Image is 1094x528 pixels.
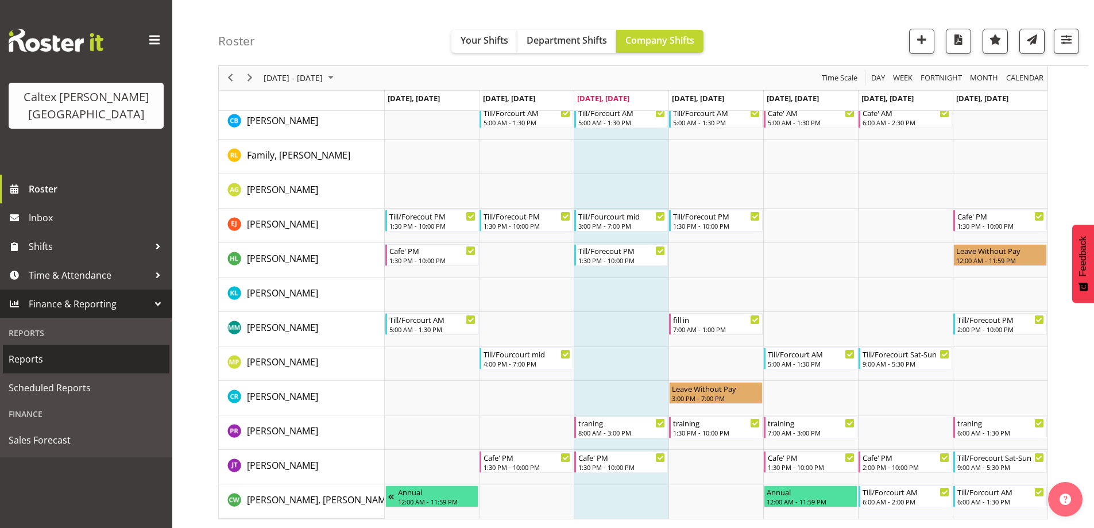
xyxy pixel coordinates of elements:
[240,66,260,90] div: next period
[957,210,1044,222] div: Cafe' PM
[3,402,169,426] div: Finance
[764,451,857,473] div: Tredrea, John-Clywdd"s event - Cafe' PM Begin From Friday, October 3, 2025 at 1:30:00 PM GMT+13:0...
[219,278,385,312] td: Lewis, Katie resource
[219,209,385,243] td: Johns, Erin resource
[221,66,240,90] div: previous period
[863,486,949,498] div: Till/Forcourt AM
[673,107,760,118] div: Till/Forcourt AM
[578,428,665,437] div: 8:00 AM - 3:00 PM
[574,210,668,232] div: Johns, Erin"s event - Till/Fourcourt mid Begin From Wednesday, October 1, 2025 at 3:00:00 PM GMT+...
[484,359,570,368] div: 4:00 PM - 7:00 PM
[389,221,476,230] div: 1:30 PM - 10:00 PM
[969,71,999,86] span: Month
[859,485,952,507] div: Wasley, Connor"s event - Till/Forcourt AM Begin From Saturday, October 4, 2025 at 6:00:00 AM GMT+...
[673,221,760,230] div: 1:30 PM - 10:00 PM
[968,71,1000,86] button: Timeline Month
[672,383,760,394] div: Leave Without Pay
[247,321,318,334] span: [PERSON_NAME]
[247,458,318,472] a: [PERSON_NAME]
[29,295,149,313] span: Finance & Reporting
[484,221,570,230] div: 1:30 PM - 10:00 PM
[764,106,857,128] div: Bullock, Christopher"s event - Cafe' AM Begin From Friday, October 3, 2025 at 5:00:00 AM GMT+13:0...
[247,287,318,299] span: [PERSON_NAME]
[20,88,152,123] div: Caltex [PERSON_NAME][GEOGRAPHIC_DATA]
[578,210,665,222] div: Till/Fourcourt mid
[669,417,763,438] div: Robinson, Patrick"s event - training Begin From Thursday, October 2, 2025 at 1:30:00 PM GMT+13:00...
[1019,29,1045,54] button: Send a list of all shifts for the selected filtered period to all rostered employees.
[219,312,385,346] td: Mclaughlin, Mercedes resource
[484,463,570,472] div: 1:30 PM - 10:00 PM
[574,417,668,438] div: Robinson, Patrick"s event - traning Begin From Wednesday, October 1, 2025 at 8:00:00 AM GMT+13:00...
[957,452,1044,463] div: Till/Forecourt Sat-Sun
[768,359,855,368] div: 5:00 AM - 1:30 PM
[247,355,318,369] a: [PERSON_NAME]
[953,451,1047,473] div: Tredrea, John-Clywdd"s event - Till/Forecourt Sat-Sun Begin From Sunday, October 5, 2025 at 9:00:...
[863,107,949,118] div: Cafe' AM
[764,348,857,369] div: Pikari, Maia"s event - Till/Forcourt AM Begin From Friday, October 3, 2025 at 5:00:00 AM GMT+13:0...
[1054,29,1079,54] button: Filter Shifts
[3,345,169,373] a: Reports
[247,494,394,506] span: [PERSON_NAME], [PERSON_NAME]
[9,431,164,449] span: Sales Forecast
[247,390,318,403] span: [PERSON_NAME]
[3,321,169,345] div: Reports
[1060,494,1071,505] img: help-xxl-2.png
[219,450,385,484] td: Tredrea, John-Clywdd resource
[223,71,238,86] button: Previous
[247,356,318,368] span: [PERSON_NAME]
[9,350,164,368] span: Reports
[219,381,385,415] td: Robertson, Christine resource
[219,105,385,140] td: Bullock, Christopher resource
[919,71,963,86] span: Fortnight
[767,497,855,506] div: 12:00 AM - 11:59 PM
[218,34,255,48] h4: Roster
[1005,71,1045,86] span: calendar
[578,107,665,118] div: Till/Forcourt AM
[398,486,476,498] div: Annual
[389,210,476,222] div: Till/Forecout PM
[1004,71,1046,86] button: Month
[863,359,949,368] div: 9:00 AM - 5:30 PM
[389,256,476,265] div: 1:30 PM - 10:00 PM
[957,428,1044,437] div: 6:00 AM - 1:30 PM
[764,417,857,438] div: Robinson, Patrick"s event - training Begin From Friday, October 3, 2025 at 7:00:00 AM GMT+13:00 E...
[480,106,573,128] div: Bullock, Christopher"s event - Till/Forcourt AM Begin From Tuesday, September 30, 2025 at 5:00:00...
[957,463,1044,472] div: 9:00 AM - 5:30 PM
[219,415,385,450] td: Robinson, Patrick resource
[29,209,167,226] span: Inbox
[672,93,724,103] span: [DATE], [DATE]
[247,183,318,196] a: [PERSON_NAME]
[673,314,760,325] div: fill in
[29,267,149,284] span: Time & Attendance
[957,486,1044,498] div: Till/Forcourt AM
[260,66,341,90] div: Sep 29 - Oct 05, 2025
[957,497,1044,506] div: 6:00 AM - 1:30 PM
[863,463,949,472] div: 2:00 PM - 10:00 PM
[953,417,1047,438] div: Robinson, Patrick"s event - traning Begin From Sunday, October 5, 2025 at 6:00:00 AM GMT+13:00 En...
[9,29,103,52] img: Rosterit website logo
[956,256,1044,265] div: 12:00 AM - 11:59 PM
[388,93,440,103] span: [DATE], [DATE]
[767,486,855,498] div: Annual
[385,313,479,335] div: Mclaughlin, Mercedes"s event - Till/Forcourt AM Begin From Monday, September 29, 2025 at 5:00:00 ...
[451,30,517,53] button: Your Shifts
[247,425,318,437] span: [PERSON_NAME]
[484,452,570,463] div: Cafe' PM
[9,379,164,396] span: Scheduled Reports
[247,148,350,162] a: Family, [PERSON_NAME]
[673,325,760,334] div: 7:00 AM - 1:00 PM
[385,244,479,266] div: Lewis, Hayden"s event - Cafe' PM Begin From Monday, September 29, 2025 at 1:30:00 PM GMT+13:00 En...
[484,107,570,118] div: Till/Forcourt AM
[527,34,607,47] span: Department Shifts
[574,244,668,266] div: Lewis, Hayden"s event - Till/Forecout PM Begin From Wednesday, October 1, 2025 at 1:30:00 PM GMT+...
[484,210,570,222] div: Till/Forecout PM
[385,210,479,232] div: Johns, Erin"s event - Till/Forecout PM Begin From Monday, September 29, 2025 at 1:30:00 PM GMT+13...
[625,34,694,47] span: Company Shifts
[389,325,476,334] div: 5:00 AM - 1:30 PM
[870,71,886,86] span: Day
[957,221,1044,230] div: 1:30 PM - 10:00 PM
[909,29,934,54] button: Add a new shift
[673,210,760,222] div: Till/Forecout PM
[892,71,914,86] span: Week
[389,314,476,325] div: Till/Forcourt AM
